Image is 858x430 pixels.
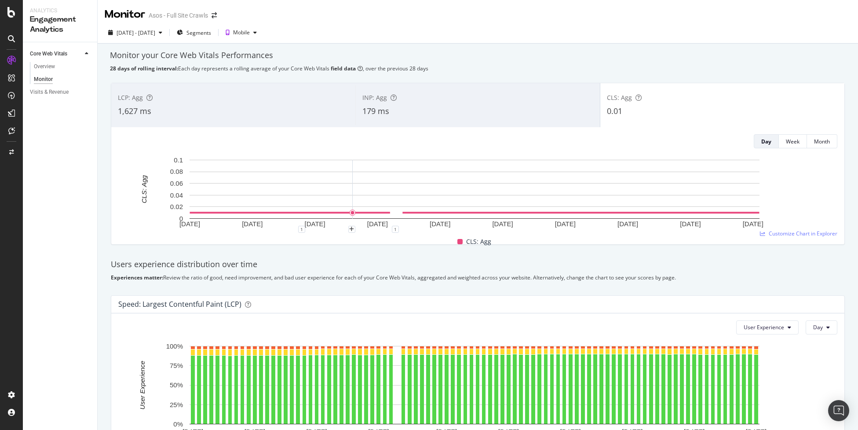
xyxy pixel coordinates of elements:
[105,7,145,22] div: Monitor
[34,62,91,71] a: Overview
[754,134,779,148] button: Day
[149,11,208,20] div: Asos - Full Site Crawls
[179,220,200,228] text: [DATE]
[30,15,90,35] div: Engagement Analytics
[607,106,622,116] span: 0.01
[304,220,325,228] text: [DATE]
[170,362,183,369] text: 75%
[34,75,53,84] div: Monitor
[761,138,771,145] div: Day
[680,220,701,228] text: [DATE]
[118,106,151,116] span: 1,627 ms
[140,175,148,203] text: CLS: Agg
[30,88,91,97] a: Visits & Revenue
[117,29,155,37] span: [DATE] - [DATE]
[806,320,837,334] button: Day
[110,65,178,72] b: 28 days of rolling interval:
[111,274,845,281] div: Review the ratio of good, need improvement, and bad user experience for each of your Core Web Vit...
[170,401,183,408] text: 25%
[466,236,491,247] span: CLS: Agg
[111,274,163,281] b: Experiences matter:
[34,62,55,71] div: Overview
[30,49,67,59] div: Core Web Vitals
[170,191,183,199] text: 0.04
[233,30,250,35] div: Mobile
[430,220,450,228] text: [DATE]
[786,138,800,145] div: Week
[392,226,399,233] div: 1
[807,134,837,148] button: Month
[105,26,166,40] button: [DATE] - [DATE]
[179,215,183,222] text: 0
[170,168,183,175] text: 0.08
[743,220,763,228] text: [DATE]
[736,320,799,334] button: User Experience
[814,138,830,145] div: Month
[111,259,845,270] div: Users experience distribution over time
[118,155,831,229] svg: A chart.
[30,7,90,15] div: Analytics
[779,134,807,148] button: Week
[110,65,846,72] div: Each day represents a rolling average of your Core Web Vitals , over the previous 28 days
[166,342,183,350] text: 100%
[242,220,263,228] text: [DATE]
[118,300,241,309] div: Speed: Largest Contentful Paint (LCP)
[492,220,513,228] text: [DATE]
[607,93,632,102] span: CLS: Agg
[744,323,784,331] span: User Experience
[170,381,183,389] text: 50%
[174,156,183,164] text: 0.1
[222,26,260,40] button: Mobile
[367,220,388,228] text: [DATE]
[30,49,82,59] a: Core Web Vitals
[110,50,846,61] div: Monitor your Core Web Vitals Performances
[139,361,146,410] text: User Experience
[555,220,576,228] text: [DATE]
[173,420,183,428] text: 0%
[760,230,837,237] a: Customize Chart in Explorer
[769,230,837,237] span: Customize Chart in Explorer
[170,180,183,187] text: 0.06
[34,75,91,84] a: Monitor
[362,93,387,102] span: INP: Agg
[173,26,215,40] button: Segments
[170,203,183,210] text: 0.02
[298,226,305,233] div: 1
[118,93,143,102] span: LCP: Agg
[30,88,69,97] div: Visits & Revenue
[828,400,849,421] div: Open Intercom Messenger
[331,65,356,72] b: field data
[212,12,217,18] div: arrow-right-arrow-left
[617,220,638,228] text: [DATE]
[362,106,389,116] span: 179 ms
[348,226,355,233] div: plus
[813,323,823,331] span: Day
[186,29,211,37] span: Segments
